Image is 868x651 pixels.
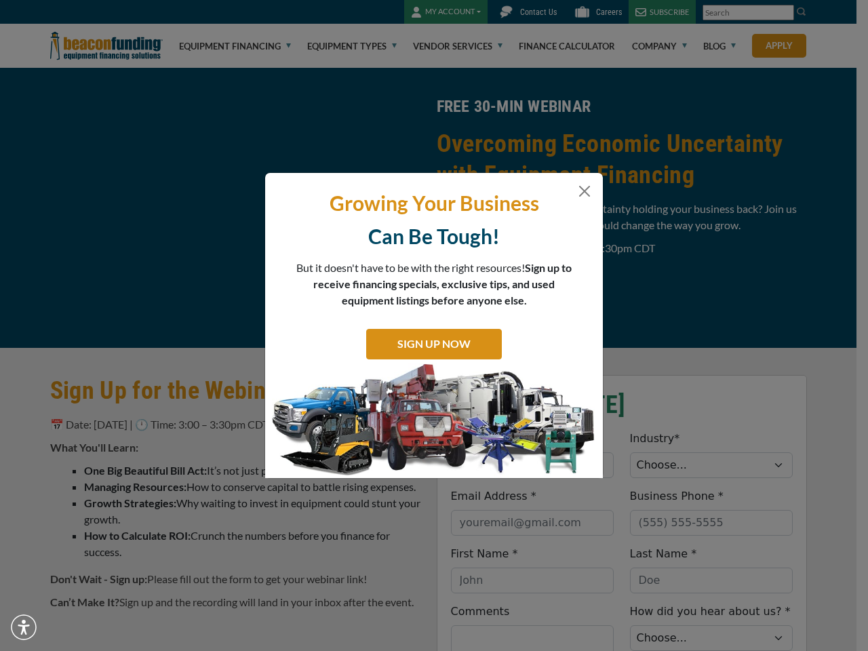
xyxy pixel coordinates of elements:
[576,183,593,199] button: Close
[275,223,593,250] p: Can Be Tough!
[366,329,502,359] a: SIGN UP NOW
[296,260,572,309] p: But it doesn't have to be with the right resources!
[265,363,603,478] img: subscribe-modal.jpg
[313,261,572,307] span: Sign up to receive financing specials, exclusive tips, and used equipment listings before anyone ...
[275,190,593,216] p: Growing Your Business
